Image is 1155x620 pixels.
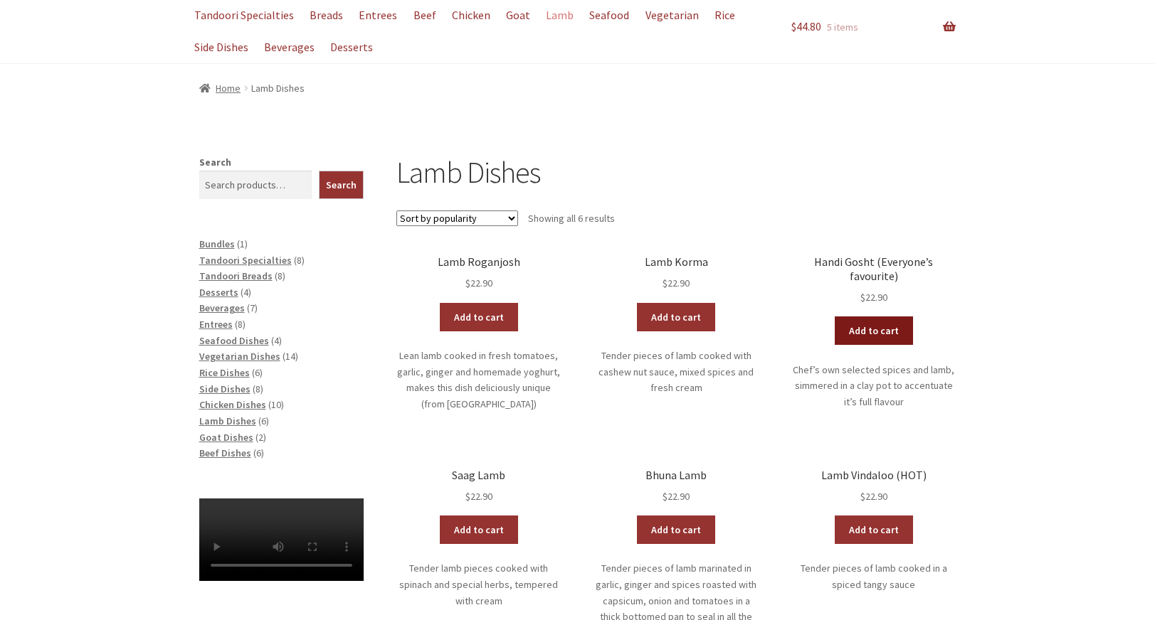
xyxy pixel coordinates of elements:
a: Goat Dishes [199,431,253,444]
bdi: 22.90 [860,291,887,304]
h2: Saag Lamb [396,469,561,482]
span: $ [663,277,668,289]
select: Shop order [396,210,518,226]
p: Tender pieces of lamb cooked with cashew nut sauce, mixed spices and fresh cream [594,348,759,396]
span: 2 [258,431,263,444]
span: 8 [238,318,243,331]
p: Showing all 6 results [528,207,615,230]
a: Beverages [199,301,245,314]
span: 14 [285,350,295,363]
a: Chicken Dishes [199,398,266,411]
button: Search [319,171,364,199]
span: / [241,80,251,97]
a: Handi Gosht (Everyone’s favourite) $22.90 [791,255,956,305]
h1: Lamb Dishes [396,154,956,191]
span: 8 [297,254,302,267]
span: $ [465,277,470,289]
a: Beef Dishes [199,447,251,459]
span: 8 [278,269,283,282]
bdi: 22.90 [663,490,690,503]
span: 4 [274,334,279,347]
bdi: 22.90 [465,490,492,503]
label: Search [199,156,231,169]
a: Bhuna Lamb $22.90 [594,469,759,505]
bdi: 22.90 [663,277,690,289]
a: Add to cart: “Bhuna Lamb” [637,515,715,544]
a: Lamb Roganjosh $22.90 [396,255,561,292]
p: Tender pieces of lamb cooked in a spiced tangy sauce [791,560,956,592]
span: $ [465,490,470,503]
span: 4 [243,286,248,299]
span: 5 items [827,21,858,33]
span: $ [860,490,865,503]
span: 44.80 [791,19,821,33]
h2: Lamb Roganjosh [396,255,561,269]
a: Lamb Dishes [199,415,256,427]
p: Tender lamb pieces cooked with spinach and special herbs, tempered with cream [396,560,561,609]
a: Vegetarian Dishes [199,350,280,363]
h2: Handi Gosht (Everyone’s favourite) [791,255,956,283]
a: Add to cart: “Handi Gosht (Everyone's favourite)” [835,316,913,345]
span: 8 [255,383,260,395]
a: Lamb Korma $22.90 [594,255,759,292]
a: Bundles [199,237,235,250]
a: Add to cart: “Saag Lamb” [440,515,518,544]
h2: Lamb Vindaloo (HOT) [791,469,956,482]
a: Tandoori Breads [199,269,273,282]
a: Rice Dishes [199,366,250,379]
span: 6 [255,366,260,379]
a: Home [199,82,241,95]
p: Lean lamb cooked in fresh tomatoes, garlic, ginger and homemade yoghurt, makes this dish deliciou... [396,348,561,412]
a: Desserts [199,286,238,299]
bdi: 22.90 [860,490,887,503]
a: Add to cart: “Lamb Vindaloo (HOT)” [835,515,913,544]
span: 6 [261,415,266,427]
span: $ [663,490,668,503]
p: Chef’s own selected spices and lamb, simmered in a clay pot to accentuate it’s full flavour [791,362,956,410]
nav: breadcrumbs [199,80,956,97]
a: Seafood Dishes [199,334,269,347]
a: Saag Lamb $22.90 [396,469,561,505]
span: 1 [240,237,245,250]
a: Lamb Vindaloo (HOT) $22.90 [791,469,956,505]
span: 6 [256,447,261,459]
a: Add to cart: “Lamb Korma” [637,303,715,331]
h2: Lamb Korma [594,255,759,269]
a: Desserts [324,31,380,63]
a: Side Dishes [199,383,250,395]
a: Beverages [258,31,322,63]
h2: Bhuna Lamb [594,469,759,482]
a: Entrees [199,318,233,331]
span: $ [860,291,865,304]
a: Side Dishes [188,31,255,63]
span: 7 [250,301,255,314]
span: $ [791,19,796,33]
input: Search products… [199,171,312,199]
span: 10 [271,398,281,411]
a: Tandoori Specialties [199,254,292,267]
bdi: 22.90 [465,277,492,289]
a: Add to cart: “Lamb Roganjosh” [440,303,518,331]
